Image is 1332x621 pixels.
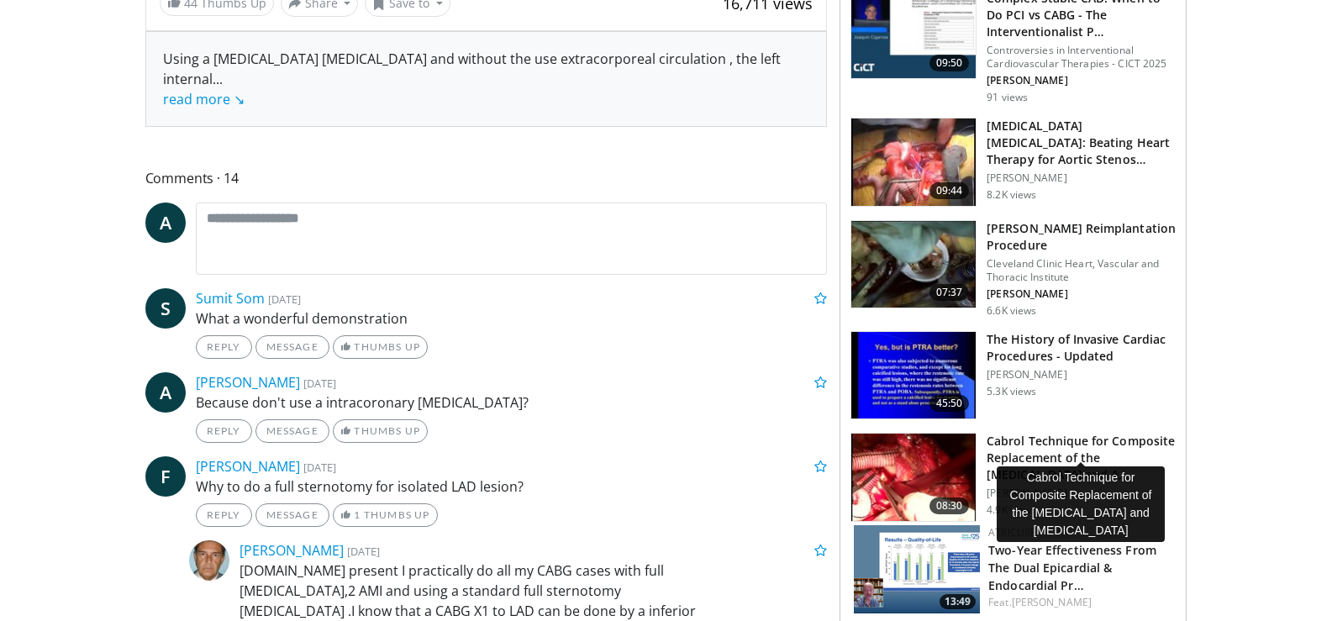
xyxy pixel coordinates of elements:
div: Feat. [988,595,1172,610]
p: Because don't use a intracoronary [MEDICAL_DATA]? [196,392,828,413]
div: Using a [MEDICAL_DATA] [MEDICAL_DATA] and without the use extracorporeal circulation , the left i... [163,49,810,109]
a: Message [255,419,329,443]
span: Comments 14 [145,167,828,189]
img: Avatar [189,540,229,581]
p: 8.2K views [987,188,1036,202]
a: Reply [196,419,252,443]
p: What a wonderful demonstration [196,308,828,329]
span: 09:44 [929,182,970,199]
a: Thumbs Up [333,419,428,443]
p: [PERSON_NAME] [987,74,1176,87]
a: 13:49 [854,525,980,613]
p: 5.3K views [987,385,1036,398]
h3: The History of Invasive Cardiac Procedures - Updated [987,331,1176,365]
small: [DATE] [268,292,301,307]
img: 56195716-083d-4b69-80a2-8ad9e280a22f.150x105_q85_crop-smart_upscale.jpg [851,118,976,206]
small: [DATE] [303,460,336,475]
a: 09:44 [MEDICAL_DATA] [MEDICAL_DATA]: Beating Heart Therapy for Aortic Stenos… [PERSON_NAME] 8.2K ... [850,118,1176,207]
a: S [145,288,186,329]
a: Message [255,335,329,359]
a: [PERSON_NAME] [196,457,300,476]
a: Reply [196,503,252,527]
p: 4.9K views [987,503,1036,517]
h3: [PERSON_NAME] Reimplantation Procedure [987,220,1176,254]
p: Controversies in Interventional Cardiovascular Therapies - CICT 2025 [987,44,1176,71]
p: [PERSON_NAME] [987,171,1176,185]
span: 1 [354,508,361,521]
p: [PERSON_NAME] [987,287,1176,301]
p: 6.6K views [987,304,1036,318]
p: 91 views [987,91,1028,104]
span: 07:37 [929,284,970,301]
img: 1d453f88-8103-4e95-8810-9435d5cda4fd.150x105_q85_crop-smart_upscale.jpg [851,332,976,419]
span: ... [163,70,245,108]
a: A [145,372,186,413]
span: 09:50 [929,55,970,71]
p: Cleveland Clinic Heart, Vascular and Thoracic Institute [987,257,1176,284]
a: Message [255,503,329,527]
p: Why to do a full sternotomy for isolated LAD lesion? [196,476,828,497]
a: Thumbs Up [333,335,428,359]
h3: [MEDICAL_DATA] [MEDICAL_DATA]: Beating Heart Therapy for Aortic Stenos… [987,118,1176,168]
a: 45:50 The History of Invasive Cardiac Procedures - Updated [PERSON_NAME] 5.3K views [850,331,1176,420]
a: 1 Thumbs Up [333,503,438,527]
span: 13:49 [940,594,976,609]
small: [DATE] [303,376,336,391]
a: Sumit Som [196,289,265,308]
a: A [145,203,186,243]
img: fylOjp5pkC-GA4Zn4xMDoxOmdtO40mAx.150x105_q85_crop-smart_upscale.jpg [851,221,976,308]
a: Two-Year Effectiveness From The Dual Epicardial & Endocardial Pr… [988,542,1156,593]
a: [PERSON_NAME] [196,373,300,392]
a: [PERSON_NAME] [1012,595,1092,609]
a: AtriCure [988,525,1036,539]
span: 45:50 [929,395,970,412]
a: Reply [196,335,252,359]
div: Cabrol Technique for Composite Replacement of the [MEDICAL_DATA] and [MEDICAL_DATA] [997,466,1165,542]
p: [PERSON_NAME] [987,368,1176,382]
a: F [145,456,186,497]
a: 07:37 [PERSON_NAME] Reimplantation Procedure Cleveland Clinic Heart, Vascular and Thoracic Instit... [850,220,1176,318]
a: read more ↘ [163,90,245,108]
p: [PERSON_NAME] [987,487,1176,500]
small: [DATE] [347,544,380,559]
img: 91f4c4b6-c59e-46ea-b75c-4eae2205d57d.png.150x105_q85_crop-smart_upscale.png [854,525,980,613]
img: f3f4646a-d23a-43c5-92f3-624cd9d62fb9.150x105_q85_crop-smart_upscale.jpg [851,434,976,521]
a: 08:30 Cabrol Technique for Composite Replacement of the [MEDICAL_DATA] and A… [PERSON_NAME] 4.9K ... [850,433,1176,522]
span: 08:30 [929,497,970,514]
h3: Cabrol Technique for Composite Replacement of the [MEDICAL_DATA] and A… [987,433,1176,483]
a: [PERSON_NAME] [240,541,344,560]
